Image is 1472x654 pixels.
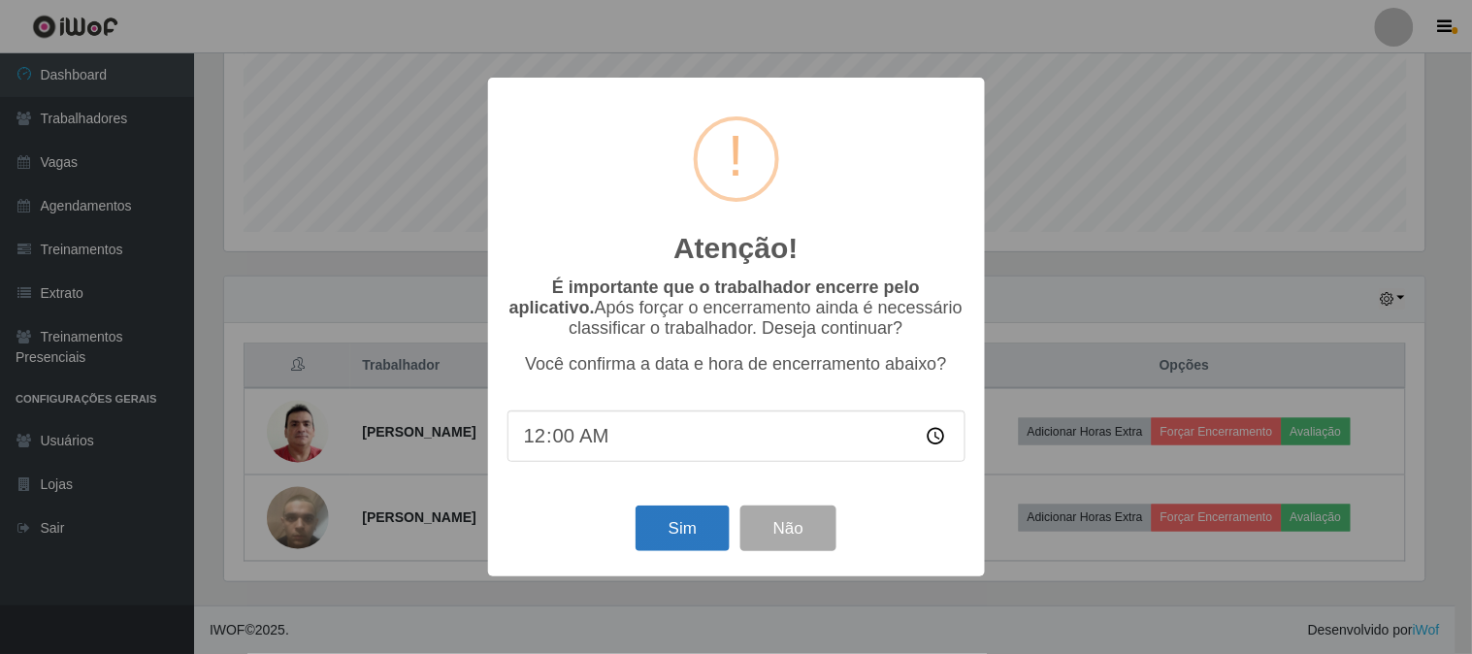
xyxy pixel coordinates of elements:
p: Após forçar o encerramento ainda é necessário classificar o trabalhador. Deseja continuar? [507,278,965,339]
button: Não [740,506,836,551]
h2: Atenção! [673,231,798,266]
p: Você confirma a data e hora de encerramento abaixo? [507,354,965,375]
b: É importante que o trabalhador encerre pelo aplicativo. [509,278,920,317]
button: Sim [636,506,730,551]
